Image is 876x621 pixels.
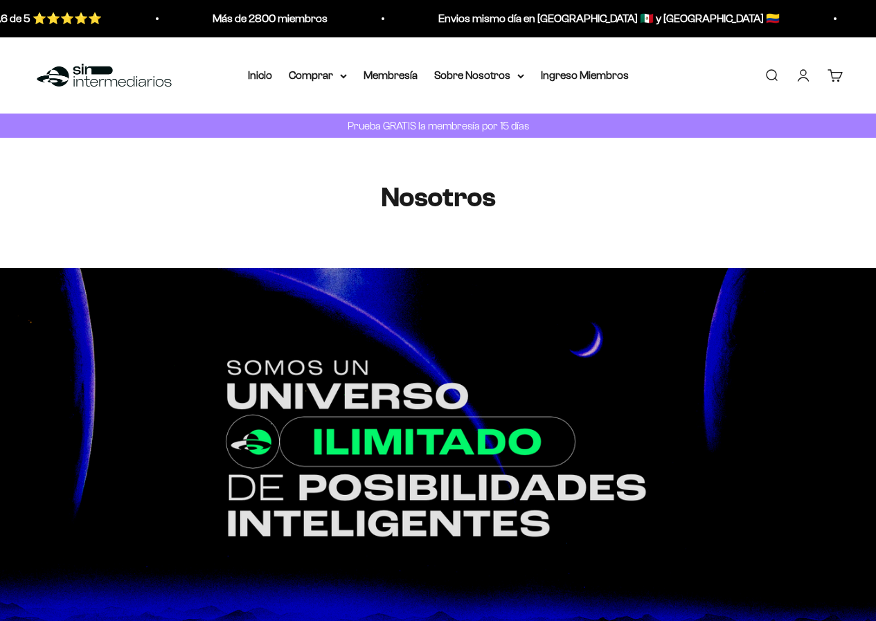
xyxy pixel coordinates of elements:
a: Inicio [248,69,272,81]
a: Ingreso Miembros [541,69,629,81]
summary: Comprar [289,66,347,84]
p: Prueba GRATIS la membresía por 15 días [344,117,533,134]
h1: Nosotros [189,182,688,213]
p: Envios mismo día en [GEOGRAPHIC_DATA] 🇲🇽 y [GEOGRAPHIC_DATA] 🇨🇴 [437,10,778,28]
p: Más de 2800 miembros [211,10,326,28]
summary: Sobre Nosotros [434,66,524,84]
a: Membresía [364,69,418,81]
